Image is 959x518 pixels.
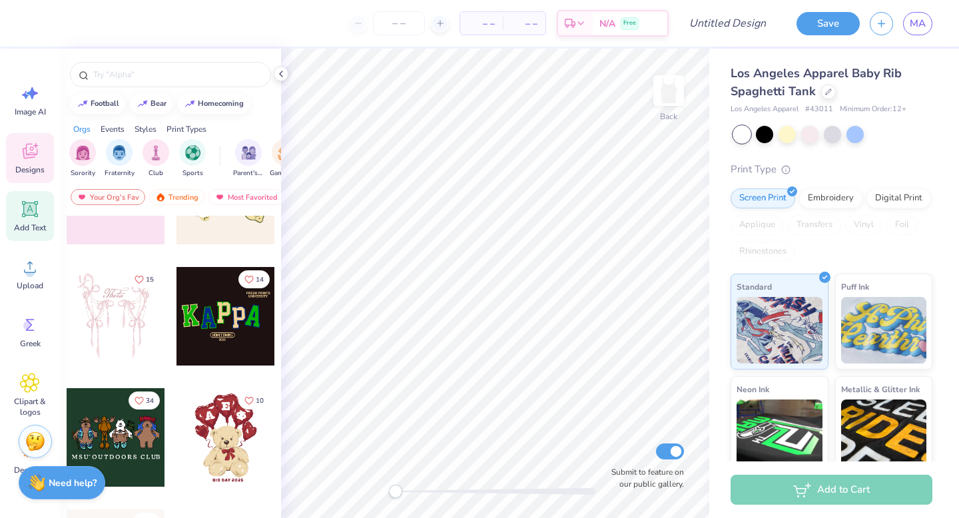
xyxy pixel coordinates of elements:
img: most_fav.gif [77,192,87,202]
div: Accessibility label [389,485,402,498]
div: filter for Game Day [270,139,300,178]
div: football [91,100,119,107]
button: homecoming [177,94,250,114]
img: most_fav.gif [214,192,225,202]
div: Print Type [731,162,932,177]
span: 10 [256,397,264,404]
div: Foil [886,215,918,235]
button: Like [238,391,270,409]
strong: Need help? [49,477,97,489]
div: bear [151,100,166,107]
span: 15 [146,276,154,283]
span: Metallic & Glitter Ink [841,382,920,396]
div: Digital Print [866,188,931,208]
input: Try "Alpha" [92,68,262,81]
div: Applique [731,215,784,235]
span: 14 [256,276,264,283]
button: filter button [105,139,135,178]
input: Untitled Design [679,10,777,37]
span: Neon Ink [737,382,769,396]
div: filter for Club [143,139,169,178]
div: Trending [149,189,204,205]
div: filter for Sorority [69,139,96,178]
span: – – [511,17,537,31]
span: Game Day [270,168,300,178]
span: Sports [182,168,203,178]
div: Rhinestones [731,242,795,262]
span: Los Angeles Apparel Baby Rib Spaghetti Tank [731,65,902,99]
img: Metallic & Glitter Ink [841,399,927,466]
div: Your Org's Fav [71,189,145,205]
span: N/A [599,17,615,31]
img: Game Day Image [278,145,293,160]
span: Decorate [14,465,46,475]
img: Neon Ink [737,399,822,466]
div: Embroidery [799,188,862,208]
div: Print Types [166,123,206,135]
div: Orgs [73,123,91,135]
button: filter button [143,139,169,178]
div: homecoming [198,100,244,107]
label: Submit to feature on our public gallery. [604,466,684,490]
a: MA [903,12,932,35]
div: Screen Print [731,188,795,208]
button: Like [238,270,270,288]
img: trend_line.gif [137,100,148,108]
span: Puff Ink [841,280,869,294]
span: MA [910,16,926,31]
button: football [70,94,125,114]
span: Fraternity [105,168,135,178]
img: Puff Ink [841,297,927,364]
span: – – [468,17,495,31]
span: Image AI [15,107,46,117]
span: Add Text [14,222,46,233]
img: trend_line.gif [77,100,88,108]
span: Club [149,168,163,178]
div: filter for Sports [179,139,206,178]
button: filter button [69,139,96,178]
img: Back [655,77,682,104]
button: filter button [270,139,300,178]
span: Sorority [71,168,95,178]
input: – – [373,11,425,35]
span: Free [623,19,636,28]
img: Sports Image [185,145,200,160]
button: filter button [179,139,206,178]
img: trend_line.gif [184,100,195,108]
img: Fraternity Image [112,145,127,160]
div: filter for Parent's Weekend [233,139,264,178]
div: filter for Fraternity [105,139,135,178]
div: Styles [135,123,157,135]
span: Minimum Order: 12 + [840,104,906,115]
span: 34 [146,397,154,404]
div: Most Favorited [208,189,284,205]
span: Parent's Weekend [233,168,264,178]
span: Los Angeles Apparel [731,104,799,115]
span: # 43011 [805,104,833,115]
img: Sorority Image [75,145,91,160]
img: trending.gif [155,192,166,202]
button: Like [129,270,160,288]
div: Back [660,111,677,123]
div: Vinyl [845,215,882,235]
div: Transfers [788,215,841,235]
span: Clipart & logos [8,396,52,417]
div: Events [101,123,125,135]
span: Greek [20,338,41,349]
img: Parent's Weekend Image [241,145,256,160]
span: Standard [737,280,772,294]
img: Standard [737,297,822,364]
button: Save [797,12,860,35]
button: Like [129,391,160,409]
button: bear [130,94,172,114]
span: Upload [17,280,43,291]
button: filter button [233,139,264,178]
img: Club Image [149,145,163,160]
span: Designs [15,164,45,175]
